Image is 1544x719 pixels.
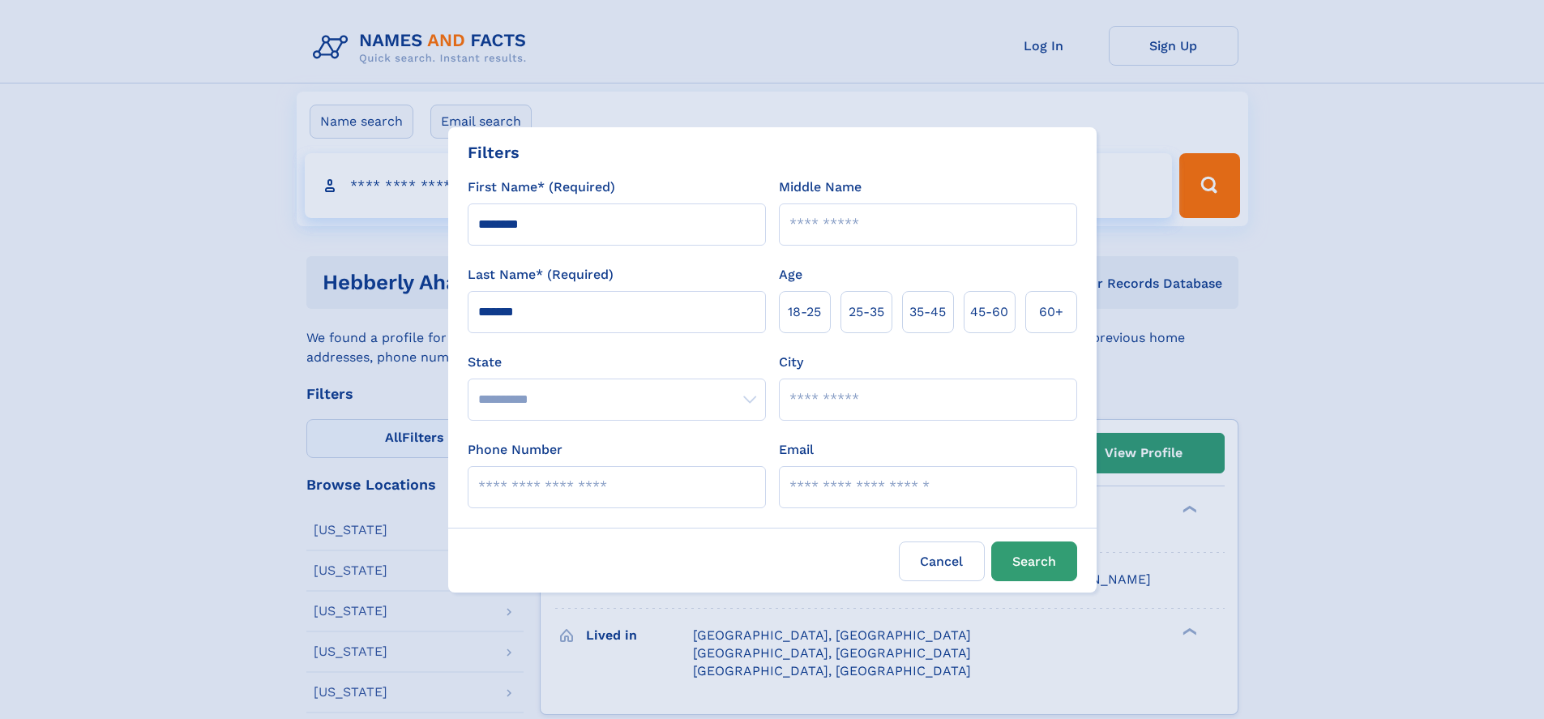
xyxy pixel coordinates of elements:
label: Phone Number [468,440,562,460]
span: 25‑35 [849,302,884,322]
label: First Name* (Required) [468,178,615,197]
div: Filters [468,140,520,165]
button: Search [991,541,1077,581]
label: City [779,353,803,372]
label: Last Name* (Required) [468,265,614,285]
span: 35‑45 [909,302,946,322]
label: State [468,353,766,372]
span: 45‑60 [970,302,1008,322]
span: 18‑25 [788,302,821,322]
label: Age [779,265,802,285]
label: Email [779,440,814,460]
span: 60+ [1039,302,1063,322]
label: Middle Name [779,178,862,197]
label: Cancel [899,541,985,581]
